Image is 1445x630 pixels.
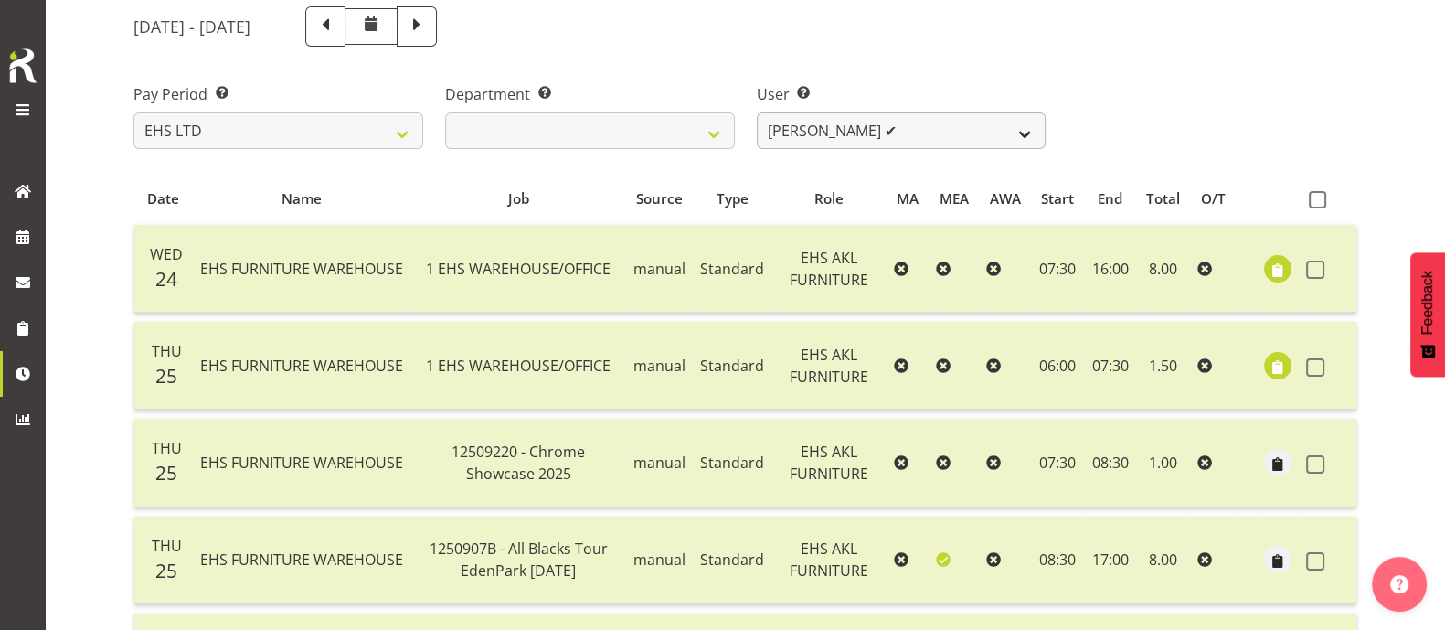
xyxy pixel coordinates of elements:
span: O/T [1201,188,1226,209]
td: 17:00 [1085,517,1136,604]
label: User [757,83,1047,105]
span: EHS AKL FURNITURE [790,442,868,484]
button: Feedback - Show survey [1410,252,1445,377]
span: 25 [155,363,177,389]
td: Standard [693,517,771,604]
span: AWA [989,188,1020,209]
span: 1 EHS WAREHOUSE/OFFICE [426,356,611,376]
span: Job [508,188,529,209]
h5: [DATE] - [DATE] [133,16,250,37]
span: EHS AKL FURNITURE [790,345,868,387]
span: Total [1146,188,1180,209]
span: Role [814,188,844,209]
span: Wed [150,244,183,264]
td: Standard [693,225,771,313]
span: EHS FURNITURE WAREHOUSE [200,550,403,570]
td: 06:00 [1031,322,1085,410]
label: Department [445,83,735,105]
td: 07:30 [1031,419,1085,507]
span: manual [633,550,685,570]
td: 07:30 [1085,322,1136,410]
span: 1 EHS WAREHOUSE/OFFICE [426,259,611,279]
span: manual [633,453,685,473]
span: EHS FURNITURE WAREHOUSE [200,356,403,376]
span: Date [147,188,179,209]
span: Name [282,188,322,209]
span: Source [636,188,683,209]
span: 25 [155,558,177,583]
img: Rosterit icon logo [5,46,41,86]
td: 16:00 [1085,225,1136,313]
span: 25 [155,460,177,486]
td: 08:30 [1085,419,1136,507]
img: help-xxl-2.png [1390,575,1408,593]
span: 24 [155,266,177,292]
td: 1.00 [1136,419,1191,507]
span: MA [897,188,919,209]
span: Thu [152,536,182,556]
label: Pay Period [133,83,423,105]
span: manual [633,259,685,279]
td: 08:30 [1031,517,1085,604]
span: 12509220 - Chrome Showcase 2025 [452,442,585,484]
span: 1250907B - All Blacks Tour EdenPark [DATE] [430,539,608,581]
td: 8.00 [1136,517,1191,604]
span: MEA [940,188,969,209]
span: Type [717,188,749,209]
td: 07:30 [1031,225,1085,313]
span: EHS FURNITURE WAREHOUSE [200,453,403,473]
span: EHS AKL FURNITURE [790,539,868,581]
span: manual [633,356,685,376]
span: Start [1041,188,1074,209]
span: Thu [152,438,182,458]
span: End [1098,188,1122,209]
span: EHS AKL FURNITURE [790,248,868,290]
td: Standard [693,322,771,410]
span: Feedback [1419,271,1436,335]
td: Standard [693,419,771,507]
td: 8.00 [1136,225,1191,313]
span: EHS FURNITURE WAREHOUSE [200,259,403,279]
td: 1.50 [1136,322,1191,410]
span: Thu [152,341,182,361]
